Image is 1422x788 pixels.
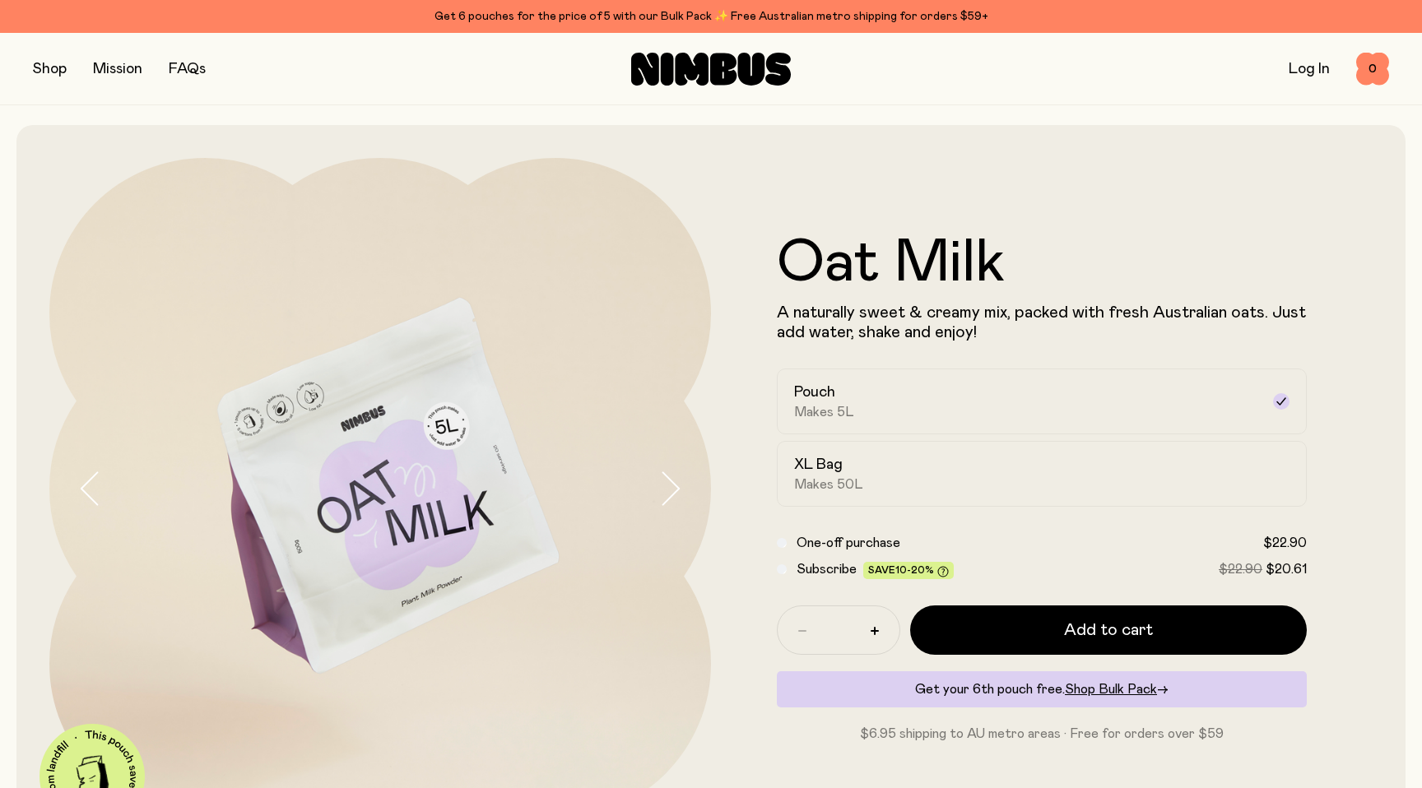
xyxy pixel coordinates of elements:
[794,455,843,475] h2: XL Bag
[777,671,1307,707] div: Get your 6th pouch free.
[169,62,206,76] a: FAQs
[777,234,1307,293] h1: Oat Milk
[1219,563,1262,576] span: $22.90
[1263,536,1307,549] span: $22.90
[895,565,934,575] span: 10-20%
[1356,53,1389,86] button: 0
[868,565,949,577] span: Save
[777,303,1307,342] p: A naturally sweet & creamy mix, packed with fresh Australian oats. Just add water, shake and enjoy!
[794,476,863,493] span: Makes 50L
[797,536,900,549] span: One-off purchase
[1266,563,1307,576] span: $20.61
[794,382,835,402] h2: Pouch
[93,62,142,76] a: Mission
[777,724,1307,744] p: $6.95 shipping to AU metro areas · Free for orders over $59
[33,7,1389,26] div: Get 6 pouches for the price of 5 with our Bulk Pack ✨ Free Australian metro shipping for orders $59+
[1065,683,1157,696] span: Shop Bulk Pack
[797,563,857,576] span: Subscribe
[910,605,1307,655] button: Add to cart
[1065,683,1169,696] a: Shop Bulk Pack→
[1064,619,1153,642] span: Add to cart
[794,404,854,420] span: Makes 5L
[1289,62,1330,76] a: Log In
